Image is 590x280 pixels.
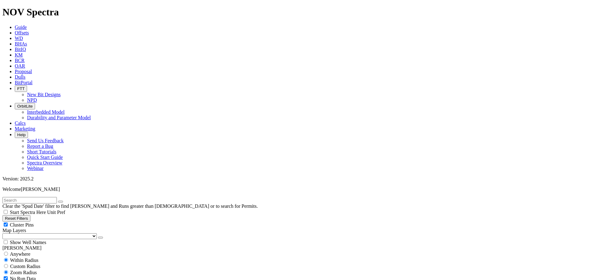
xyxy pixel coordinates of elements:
button: OrbitLite [15,103,35,109]
a: Proposal [15,69,32,74]
a: OAR [15,63,25,69]
span: OrbitLite [17,104,33,108]
a: Guide [15,25,27,30]
a: Short Tutorials [27,149,57,154]
span: Help [17,132,26,137]
a: Interbedded Model [27,109,65,115]
a: Durability and Parameter Model [27,115,91,120]
span: [PERSON_NAME] [21,187,60,192]
span: Unit Pref [47,210,65,215]
span: FTT [17,86,25,91]
a: NPD [27,97,37,103]
a: New Bit Designs [27,92,61,97]
span: Map Layers [2,228,26,233]
div: [PERSON_NAME] [2,245,588,251]
a: Send Us Feedback [27,138,64,143]
h1: NOV Spectra [2,6,588,18]
div: Version: 2025.2 [2,176,588,182]
a: Marketing [15,126,35,131]
a: Quick Start Guide [27,155,63,160]
p: Welcome [2,187,588,192]
span: Cluster Pins [10,222,34,227]
input: Search [2,197,57,203]
a: Report a Bug [27,144,53,149]
span: Anywhere [10,251,30,257]
a: BitIQ [15,47,26,52]
a: Offsets [15,30,29,35]
span: Show Well Names [10,240,46,245]
button: Help [15,132,28,138]
a: Spectra Overview [27,160,62,165]
a: WD [15,36,23,41]
a: Calcs [15,120,26,126]
span: Clear the 'Spud Date' filter to find [PERSON_NAME] and Runs greater than [DEMOGRAPHIC_DATA] or to... [2,203,258,209]
span: Custom Radius [10,264,40,269]
a: KM [15,52,23,57]
a: BCR [15,58,25,63]
input: Start Spectra Here [4,210,8,214]
a: BHAs [15,41,27,46]
button: Reset Filters [2,215,30,222]
a: BitPortal [15,80,33,85]
span: Start Spectra Here [10,210,46,215]
a: Dulls [15,74,26,80]
button: FTT [15,85,27,92]
span: Within Radius [10,258,38,263]
a: Webinar [27,166,44,171]
span: Zoom Radius [10,270,37,275]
